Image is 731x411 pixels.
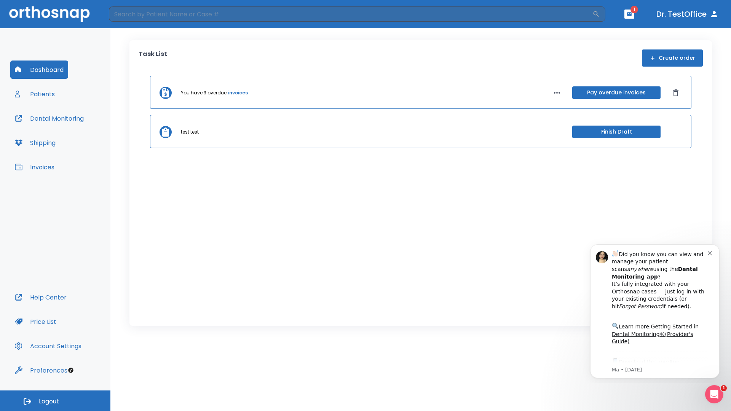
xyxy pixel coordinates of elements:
[10,158,59,176] button: Invoices
[572,86,661,99] button: Pay overdue invoices
[10,312,61,331] button: Price List
[572,126,661,138] button: Finish Draft
[10,109,88,127] button: Dental Monitoring
[10,85,59,103] button: Patients
[33,121,101,135] a: App Store
[67,367,74,374] div: Tooltip anchor
[10,61,68,79] button: Dashboard
[33,129,129,136] p: Message from Ma, sent 8w ago
[139,49,167,67] p: Task List
[129,12,135,18] button: Dismiss notification
[653,7,722,21] button: Dr. TestOffice
[642,49,703,67] button: Create order
[721,385,727,391] span: 1
[228,89,248,96] a: invoices
[10,288,71,306] button: Help Center
[670,87,682,99] button: Dismiss
[181,89,227,96] p: You have 3 overdue
[10,361,72,379] button: Preferences
[10,134,60,152] button: Shipping
[630,6,638,13] span: 1
[39,397,59,406] span: Logout
[705,385,723,403] iframe: Intercom live chat
[109,6,592,22] input: Search by Patient Name or Case #
[9,6,90,22] img: Orthosnap
[579,237,731,383] iframe: Intercom notifications message
[33,119,129,158] div: Download the app: | ​ Let us know if you need help getting started!
[181,129,199,135] p: test test
[10,337,86,355] button: Account Settings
